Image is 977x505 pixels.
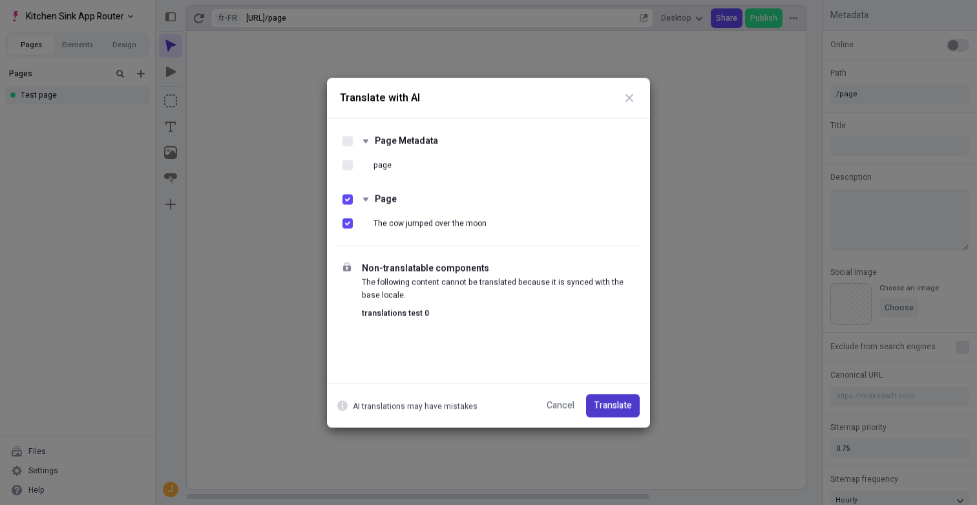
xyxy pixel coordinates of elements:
[362,261,635,275] p: Non-translatable components
[547,398,574,413] span: Cancel
[586,394,640,417] button: Translate
[362,275,635,301] p: The following content cannot be translated because it is synced with the base locale.
[353,400,478,411] p: AI translations may have mistakes
[373,158,392,171] p: page
[539,394,582,417] button: Cancel
[362,306,635,319] p: translations test 0
[340,90,420,105] div: Translate with AI
[594,398,632,412] span: Translate
[373,217,487,230] p: The cow jumped over the moon
[375,134,438,148] p: Page Metadata
[375,192,397,206] p: Page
